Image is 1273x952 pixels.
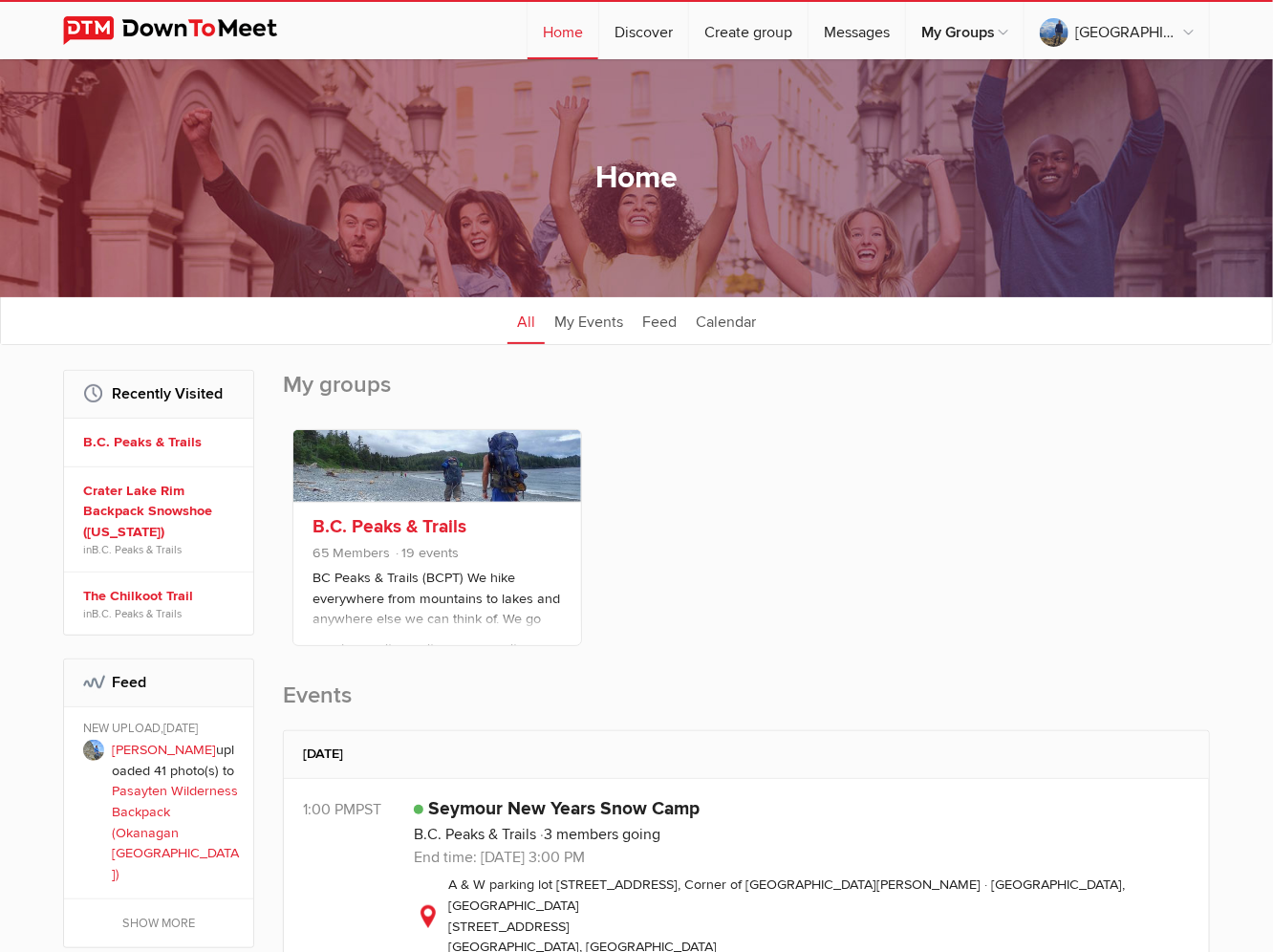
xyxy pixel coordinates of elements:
[633,296,686,344] a: Feed
[540,825,660,844] span: 3 members going
[809,2,905,59] a: Messages
[283,681,1210,730] h2: Events
[313,515,466,538] a: B.C. Peaks & Trails
[313,568,562,663] p: BC Peaks & Trails (BCPT) We hike everywhere from mountains to lakes and anywhere else we can thin...
[83,542,240,557] span: in
[303,798,414,821] div: 1:00 PM
[528,2,598,59] a: Home
[92,543,182,556] a: B.C. Peaks & Trails
[313,545,390,561] span: 65 Members
[303,731,1190,777] h2: [DATE]
[112,742,216,758] a: [PERSON_NAME]
[83,371,234,417] h2: Recently Visited
[283,370,1210,420] h2: My groups
[414,848,585,867] span: End time: [DATE] 3:00 PM
[92,607,182,620] a: B.C. Peaks & Trails
[507,296,545,344] a: All
[83,586,240,607] a: The Chilkoot Trail
[83,432,240,453] a: B.C. Peaks & Trails
[83,606,240,621] span: in
[1025,2,1209,59] a: [GEOGRAPHIC_DATA]
[83,721,240,740] div: NEW UPLOAD,
[112,783,239,881] a: Pasayten Wilderness Backpack (Okanagan [GEOGRAPHIC_DATA])
[686,296,766,344] a: Calendar
[83,481,240,543] a: Crater Lake Rim Backpack Snowshoe ([US_STATE])
[394,545,459,561] span: 19 events
[356,800,381,819] span: America/Vancouver
[112,740,240,884] p: uploaded 41 photo(s) to
[689,2,808,59] a: Create group
[595,159,678,199] h1: Home
[545,296,633,344] a: My Events
[64,899,253,947] a: Show more
[414,825,536,844] a: B.C. Peaks & Trails
[599,2,688,59] a: Discover
[906,2,1024,59] a: My Groups
[163,721,198,736] span: [DATE]
[83,660,234,705] h2: Feed
[428,797,700,820] a: Seymour New Years Snow Camp
[63,16,307,45] img: DownToMeet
